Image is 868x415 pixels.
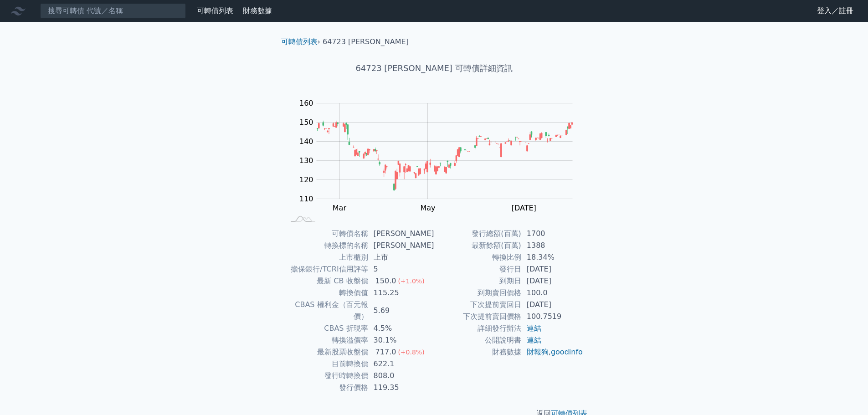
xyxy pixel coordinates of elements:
tspan: May [420,204,435,212]
tspan: 110 [299,195,313,203]
a: goodinfo [551,348,583,356]
td: 5.69 [368,299,434,323]
td: 可轉債名稱 [285,228,368,240]
td: 1700 [521,228,584,240]
td: 18.34% [521,251,584,263]
tspan: 160 [299,99,313,108]
li: › [281,36,320,47]
a: 財務數據 [243,6,272,15]
a: 財報狗 [527,348,549,356]
h1: 64723 [PERSON_NAME] 可轉債詳細資訊 [274,62,595,75]
td: 119.35 [368,382,434,394]
span: (+1.0%) [398,277,424,285]
td: CBAS 權利金（百元報價） [285,299,368,323]
tspan: Mar [333,204,347,212]
td: 財務數據 [434,346,521,358]
td: 轉換比例 [434,251,521,263]
tspan: [DATE] [512,204,536,212]
tspan: 130 [299,156,313,165]
td: 下次提前賣回價格 [434,311,521,323]
td: 115.25 [368,287,434,299]
td: 下次提前賣回日 [434,299,521,311]
a: 可轉債列表 [197,6,233,15]
td: [DATE] [521,263,584,275]
a: 可轉債列表 [281,37,318,46]
td: [DATE] [521,299,584,311]
td: CBAS 折現率 [285,323,368,334]
input: 搜尋可轉債 代號／名稱 [40,3,186,19]
td: 到期日 [434,275,521,287]
td: [PERSON_NAME] [368,228,434,240]
td: 622.1 [368,358,434,370]
div: 150.0 [374,275,398,287]
td: 100.0 [521,287,584,299]
td: 上市櫃別 [285,251,368,263]
td: 5 [368,263,434,275]
li: 64723 [PERSON_NAME] [323,36,409,47]
tspan: 140 [299,137,313,146]
td: 上市 [368,251,434,263]
a: 連結 [527,324,541,333]
td: 4.5% [368,323,434,334]
td: 808.0 [368,370,434,382]
td: 最新 CB 收盤價 [285,275,368,287]
tspan: 120 [299,175,313,184]
td: 目前轉換價 [285,358,368,370]
td: 1388 [521,240,584,251]
td: 最新餘額(百萬) [434,240,521,251]
tspan: 150 [299,118,313,127]
span: (+0.8%) [398,348,424,356]
td: 到期賣回價格 [434,287,521,299]
td: , [521,346,584,358]
td: [DATE] [521,275,584,287]
td: 公開說明書 [434,334,521,346]
a: 登入／註冊 [810,4,861,18]
td: 轉換價值 [285,287,368,299]
td: 詳細發行辦法 [434,323,521,334]
div: 717.0 [374,346,398,358]
td: 發行日 [434,263,521,275]
td: 轉換溢價率 [285,334,368,346]
td: 發行價格 [285,382,368,394]
td: 轉換標的名稱 [285,240,368,251]
td: 發行總額(百萬) [434,228,521,240]
td: 最新股票收盤價 [285,346,368,358]
td: 擔保銀行/TCRI信用評等 [285,263,368,275]
td: [PERSON_NAME] [368,240,434,251]
td: 發行時轉換價 [285,370,368,382]
g: Chart [295,99,586,212]
td: 100.7519 [521,311,584,323]
td: 30.1% [368,334,434,346]
a: 連結 [527,336,541,344]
